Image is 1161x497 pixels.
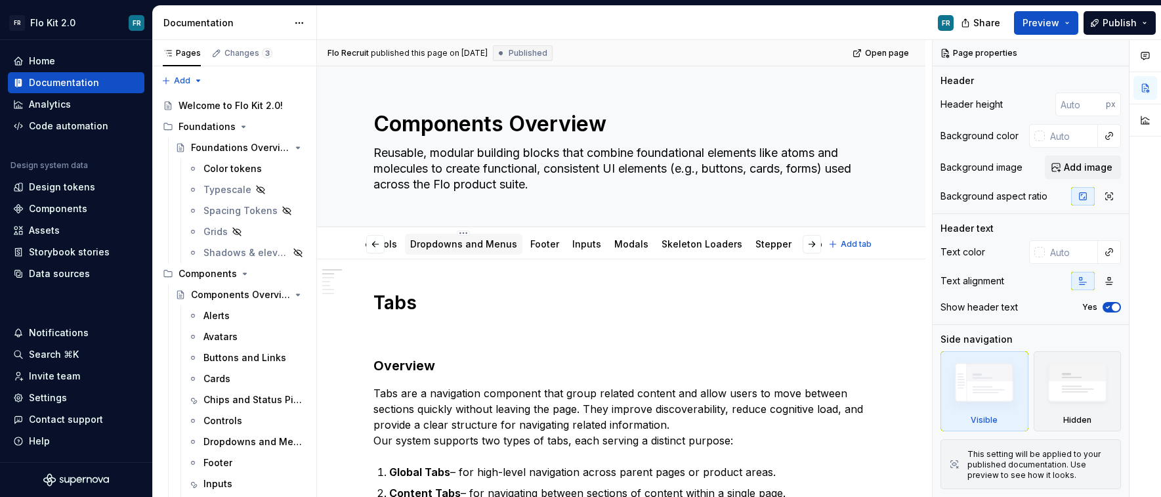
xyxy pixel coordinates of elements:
button: Share [954,11,1009,35]
div: Pages [163,48,201,58]
h3: Overview [373,357,870,375]
input: Auto [1045,240,1098,264]
p: Tabs are a navigation component that group related content and allow users to move between sectio... [373,385,870,448]
a: Home [8,51,144,72]
a: Dropdowns and Menus [410,238,517,249]
div: This setting will be applied to your published documentation. Use preview to see how it looks. [967,449,1112,481]
div: Invite team [29,370,80,383]
div: Inputs [203,477,232,490]
div: Assets [29,224,60,237]
textarea: Reusable, modular building blocks that combine foundational elements like atoms and molecules to ... [371,142,867,195]
a: Grids [182,221,311,242]
div: Background aspect ratio [940,190,1047,203]
div: Modals [609,230,654,257]
a: Design tokens [8,177,144,198]
div: Buttons and Links [203,351,286,364]
a: Assets [8,220,144,241]
a: Buttons and Links [182,347,311,368]
div: FR [133,18,141,28]
a: Dropdowns and Menus [182,431,311,452]
svg: Supernova Logo [43,473,109,486]
a: Skeleton Loaders [662,238,742,249]
a: Color tokens [182,158,311,179]
h1: Tabs [373,291,870,314]
a: Welcome to Flo Kit 2.0! [158,95,311,116]
div: Typescale [203,183,251,196]
div: Controls [353,230,402,257]
button: Preview [1014,11,1078,35]
span: Flo Recruit [327,48,369,58]
a: Documentation [8,72,144,93]
div: Data sources [29,267,90,280]
div: Components Overview [191,288,290,301]
textarea: Components Overview [371,108,867,140]
div: Text alignment [940,274,1004,288]
p: px [1106,99,1116,110]
div: Flo Kit 2.0 [30,16,75,30]
div: Components [29,202,87,215]
div: Footer [203,456,232,469]
div: Hidden [1034,351,1122,431]
button: Add image [1045,156,1121,179]
div: Show header text [940,301,1018,314]
a: Controls [182,410,311,431]
a: Components [8,198,144,219]
div: Foundations [179,120,236,133]
div: Welcome to Flo Kit 2.0! [179,99,283,112]
div: Search ⌘K [29,348,79,361]
div: Hidden [1063,415,1091,425]
div: Settings [29,391,67,404]
div: Spacing Tokens [203,204,278,217]
div: Code automation [29,119,108,133]
button: Help [8,431,144,452]
div: Side navigation [940,333,1013,346]
button: Add tab [824,235,877,253]
div: Inputs [567,230,606,257]
span: Add image [1064,161,1112,174]
div: FR [942,18,950,28]
div: Contact support [29,413,103,426]
div: Foundations [158,116,311,137]
div: Shadows & elevations [203,246,289,259]
div: Home [29,54,55,68]
a: Chips and Status Pills [182,389,311,410]
span: Open page [865,48,909,58]
div: Cards [203,372,230,385]
label: Yes [1082,302,1097,313]
button: Search ⌘K [8,344,144,365]
a: Typescale [182,179,311,200]
div: Chips and Status Pills [203,393,303,406]
div: Documentation [29,76,99,89]
a: Invite team [8,366,144,387]
div: Header [940,74,974,87]
a: Alerts [182,305,311,326]
a: Modals [614,238,648,249]
a: Components Overview [170,284,311,305]
div: Changes [224,48,272,58]
button: Publish [1084,11,1156,35]
div: Color tokens [203,162,262,175]
div: Text color [940,246,985,259]
div: Notifications [29,326,89,339]
a: Shadows & elevations [182,242,311,263]
div: Tables/ Data Grids [799,230,896,257]
span: 3 [262,48,272,58]
button: FRFlo Kit 2.0FR [3,9,150,37]
div: Help [29,435,50,448]
span: Preview [1023,16,1059,30]
strong: Global Tabs [389,465,450,479]
span: Published [509,48,547,58]
div: Controls [203,414,242,427]
input: Auto [1055,93,1106,116]
span: Add tab [841,239,872,249]
span: Share [973,16,1000,30]
div: Grids [203,225,228,238]
a: Analytics [8,94,144,115]
div: Components [158,263,311,284]
div: Background image [940,161,1023,174]
div: Avatars [203,330,238,343]
div: Header height [940,98,1003,111]
a: Cards [182,368,311,389]
div: Visible [971,415,998,425]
